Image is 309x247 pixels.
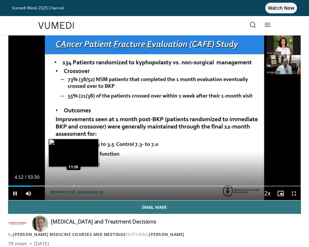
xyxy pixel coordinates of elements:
img: VuMedi Logo [38,22,74,29]
button: Fullscreen [287,187,301,200]
a: [PERSON_NAME] Medicine Courses and Meetings [13,232,126,237]
button: Mute [22,187,35,200]
span: 4:12 [14,174,23,180]
img: image.jpeg [48,139,99,167]
img: Avatar [32,216,48,232]
div: [DATE] [34,240,49,247]
span: Watch Now [265,3,297,13]
button: Playback Rate [261,187,274,200]
a: [PERSON_NAME] [149,232,184,237]
span: / [25,174,26,180]
a: Email Mark [8,200,301,214]
span: 53:30 [28,174,39,180]
a: Vumedi Week 2025 ChannelWatch Now [12,3,297,13]
video-js: Video Player [8,35,301,200]
img: Weill Cornell Medicine Courses and Meetings [8,218,27,229]
button: Pause [8,187,22,200]
div: By FEATURING [8,232,301,238]
span: 78 views [8,240,27,247]
div: Progress Bar [8,185,301,187]
h4: [MEDICAL_DATA] and Treatment Decisions [51,218,156,229]
button: Enable picture-in-picture mode [274,187,287,200]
